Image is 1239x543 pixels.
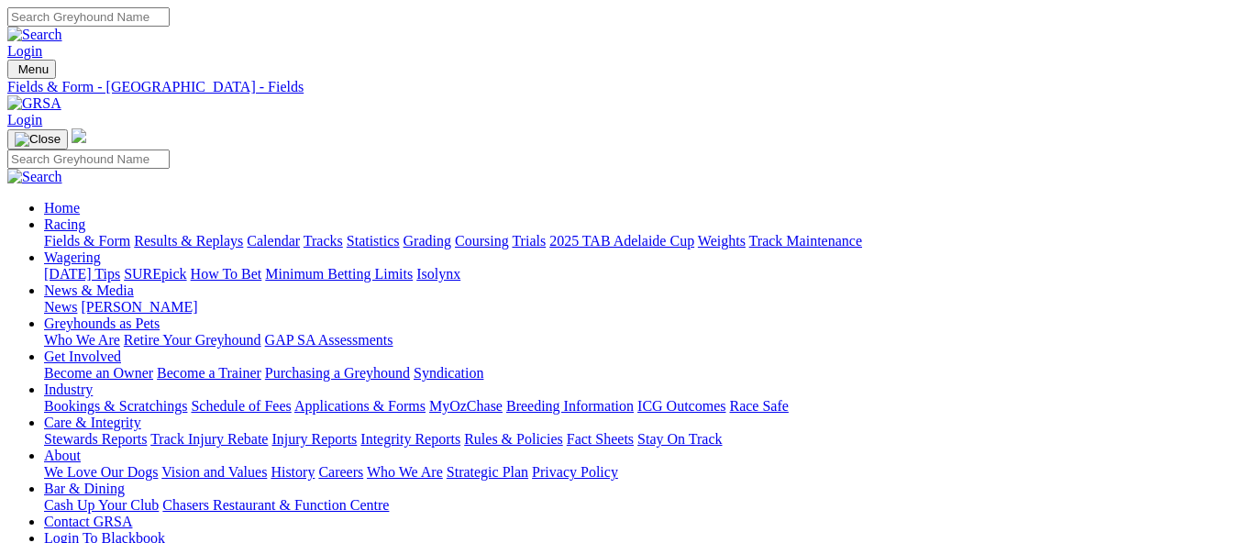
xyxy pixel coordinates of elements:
[44,481,125,496] a: Bar & Dining
[44,448,81,463] a: About
[150,431,268,447] a: Track Injury Rebate
[7,95,61,112] img: GRSA
[44,332,120,348] a: Who We Are
[416,266,460,282] a: Isolynx
[429,398,503,414] a: MyOzChase
[318,464,363,480] a: Careers
[124,332,261,348] a: Retire Your Greyhound
[81,299,197,315] a: [PERSON_NAME]
[44,249,101,265] a: Wagering
[44,431,147,447] a: Stewards Reports
[44,497,1232,514] div: Bar & Dining
[44,497,159,513] a: Cash Up Your Club
[44,349,121,364] a: Get Involved
[464,431,563,447] a: Rules & Policies
[532,464,618,480] a: Privacy Policy
[347,233,400,249] a: Statistics
[44,514,132,529] a: Contact GRSA
[549,233,694,249] a: 2025 TAB Adelaide Cup
[44,216,85,232] a: Racing
[265,266,413,282] a: Minimum Betting Limits
[506,398,634,414] a: Breeding Information
[512,233,546,249] a: Trials
[360,431,460,447] a: Integrity Reports
[7,27,62,43] img: Search
[271,464,315,480] a: History
[7,60,56,79] button: Toggle navigation
[567,431,634,447] a: Fact Sheets
[729,398,788,414] a: Race Safe
[134,233,243,249] a: Results & Replays
[637,431,722,447] a: Stay On Track
[265,332,393,348] a: GAP SA Assessments
[44,200,80,216] a: Home
[44,382,93,397] a: Industry
[7,169,62,185] img: Search
[44,266,1232,283] div: Wagering
[7,43,42,59] a: Login
[44,283,134,298] a: News & Media
[44,398,1232,415] div: Industry
[44,299,1232,316] div: News & Media
[162,497,389,513] a: Chasers Restaurant & Function Centre
[637,398,725,414] a: ICG Outcomes
[455,233,509,249] a: Coursing
[44,464,1232,481] div: About
[191,266,262,282] a: How To Bet
[7,129,68,150] button: Toggle navigation
[44,266,120,282] a: [DATE] Tips
[72,128,86,143] img: logo-grsa-white.png
[247,233,300,249] a: Calendar
[44,316,160,331] a: Greyhounds as Pets
[44,233,130,249] a: Fields & Form
[44,415,141,430] a: Care & Integrity
[404,233,451,249] a: Grading
[44,365,153,381] a: Become an Owner
[44,332,1232,349] div: Greyhounds as Pets
[294,398,426,414] a: Applications & Forms
[161,464,267,480] a: Vision and Values
[191,398,291,414] a: Schedule of Fees
[7,150,170,169] input: Search
[271,431,357,447] a: Injury Reports
[7,112,42,127] a: Login
[44,431,1232,448] div: Care & Integrity
[265,365,410,381] a: Purchasing a Greyhound
[367,464,443,480] a: Who We Are
[18,62,49,76] span: Menu
[7,79,1232,95] a: Fields & Form - [GEOGRAPHIC_DATA] - Fields
[414,365,483,381] a: Syndication
[304,233,343,249] a: Tracks
[157,365,261,381] a: Become a Trainer
[124,266,186,282] a: SUREpick
[7,7,170,27] input: Search
[44,398,187,414] a: Bookings & Scratchings
[44,464,158,480] a: We Love Our Dogs
[44,233,1232,249] div: Racing
[44,299,77,315] a: News
[447,464,528,480] a: Strategic Plan
[44,365,1232,382] div: Get Involved
[698,233,746,249] a: Weights
[749,233,862,249] a: Track Maintenance
[15,132,61,147] img: Close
